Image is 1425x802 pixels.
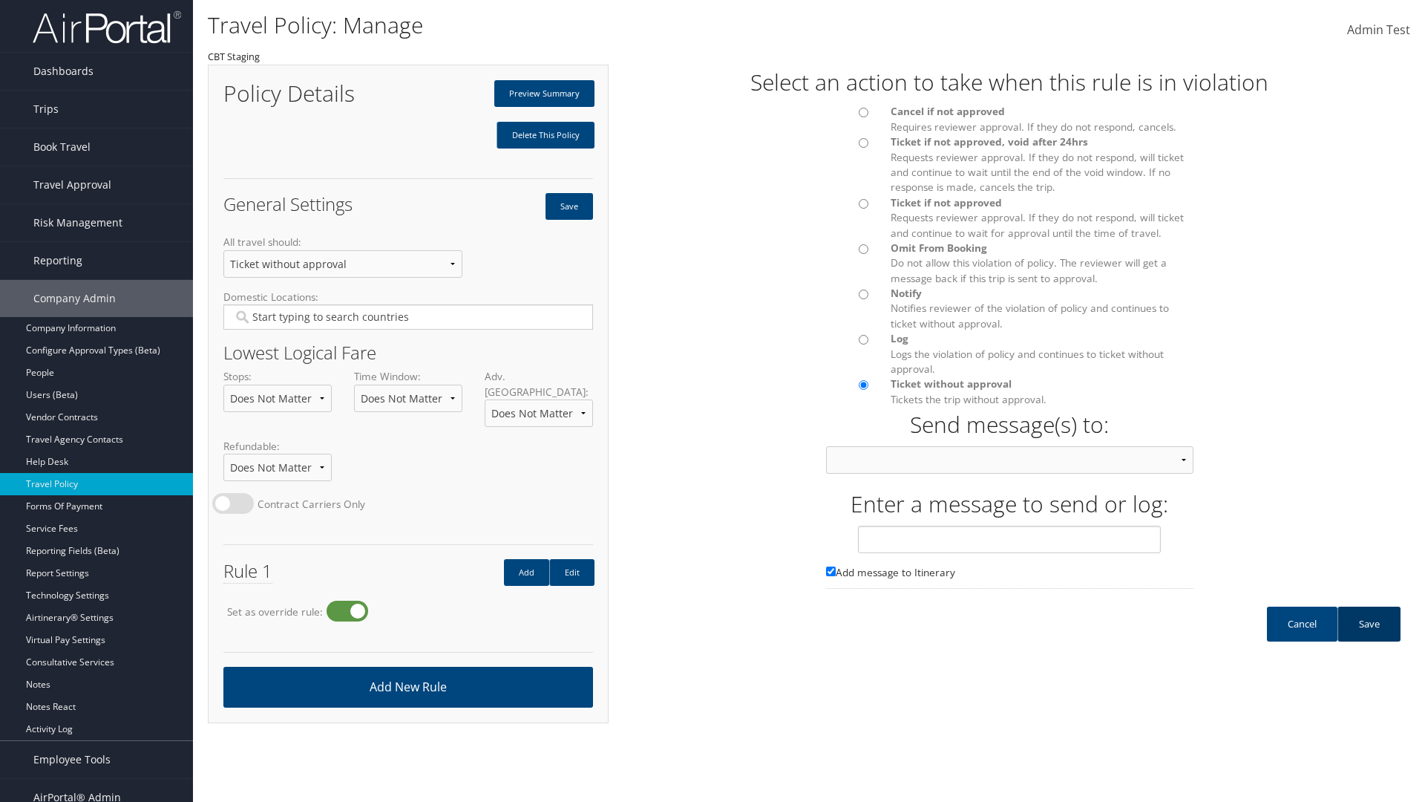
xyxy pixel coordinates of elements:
label: Requires reviewer approval. If they do not respond, cancels. [891,104,1193,134]
label: Tickets the trip without approval. [891,376,1193,407]
button: Save [546,193,593,220]
a: Preview Summary [494,80,594,107]
label: Refundable: [223,439,332,493]
a: Save [1337,607,1401,642]
h1: Send message(s) to: [826,409,1193,440]
span: Admin Test [1347,22,1410,38]
label: Domestic Locations: [223,290,593,342]
span: Log [891,331,908,345]
h2: General Settings [223,195,397,213]
span: Omit From Booking [891,241,987,255]
small: CBT Staging [208,50,260,63]
span: Notify [891,286,922,300]
label: Please leave this blank if you are unsure. [826,565,1193,589]
label: Contract Carriers Only [258,497,365,512]
h1: Enter a message to send or log: [609,489,1410,520]
h1: Select an action to take when this rule is in violation [609,67,1410,98]
label: Stops: [223,369,332,423]
select: All travel should: [223,250,462,278]
a: Cancel [1267,607,1337,642]
label: Do not allow this violation of policy. The reviewer will get a message back if this trip is sent ... [891,241,1193,286]
h2: Lowest Logical Fare [223,344,593,362]
h1: Policy Details [223,82,397,105]
span: Book Travel [33,128,91,166]
label: Adv. [GEOGRAPHIC_DATA]: [485,369,593,439]
input: Domestic Locations: [233,310,583,325]
a: Add [504,559,549,586]
label: Notifies reviewer of the violation of policy and continues to ticket without approval. [891,286,1193,331]
span: Ticket if not approved, void after 24hrs [891,134,1088,149]
span: Cancel if not approved [891,104,1005,118]
label: Logs the violation of policy and continues to ticket without approval. [891,331,1193,376]
input: Please leave this blank if you are unsure. Add message to Itinerary [826,567,836,576]
select: Refundable: [223,454,332,481]
span: Rule 1 [223,558,272,584]
a: Edit [549,559,594,586]
span: Company Admin [33,280,116,317]
span: Reporting [33,242,82,279]
select: Warning: Invalid argument supplied for foreach() in /var/www/[DOMAIN_NAME][URL] on line 20 [826,446,1193,474]
span: Ticket without approval [891,376,1012,391]
select: Adv. [GEOGRAPHIC_DATA]: [485,400,593,427]
label: Requests reviewer approval. If they do not respond, will ticket and continue to wait for approval... [891,195,1193,241]
select: Time Window: [354,385,462,412]
span: Trips [33,91,59,128]
a: Admin Test [1347,7,1410,53]
span: Employee Tools [33,741,111,778]
a: Delete This Policy [497,122,594,149]
label: All travel should: [223,235,462,289]
img: airportal-logo.png [33,10,181,45]
h1: Travel Policy: Manage [208,10,1009,41]
select: Stops: [223,385,332,412]
span: Risk Management [33,204,122,241]
label: Time Window: [354,369,462,423]
span: Dashboards [33,53,94,90]
a: Add New Rule [223,667,593,708]
label: Set as override rule: [227,604,323,619]
span: Travel Approval [33,166,111,203]
label: Requests reviewer approval. If they do not respond, will ticket and continue to wait until the en... [891,134,1193,195]
span: Ticket if not approved [891,195,1002,209]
